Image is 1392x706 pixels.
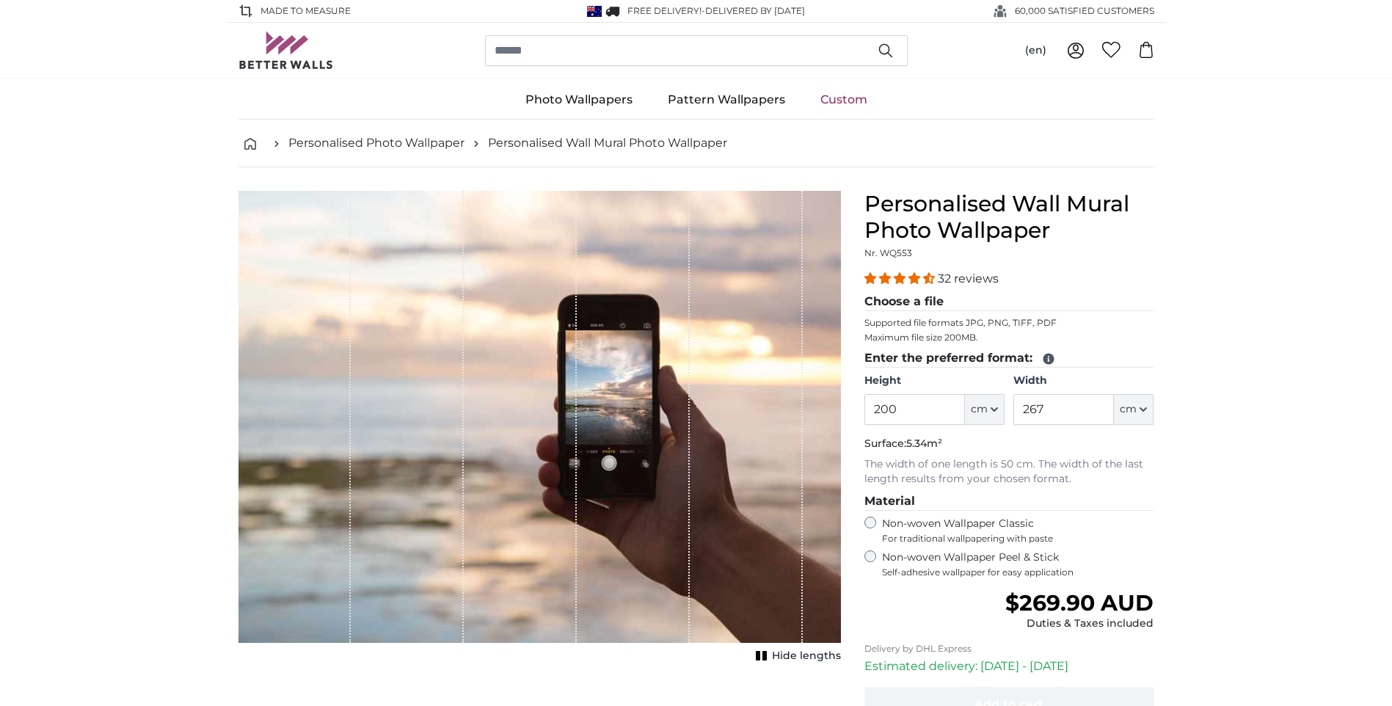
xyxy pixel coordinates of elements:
[882,567,1154,578] span: Self-adhesive wallpaper for easy application
[864,317,1154,329] p: Supported file formats JPG, PNG, TIFF, PDF
[587,6,602,17] img: Australia
[882,517,1154,545] label: Non-woven Wallpaper Classic
[864,457,1154,487] p: The width of one length is 50 cm. The width of the last length results from your chosen format.
[705,5,805,16] span: Delivered by [DATE]
[1005,616,1154,631] div: Duties & Taxes included
[971,402,988,417] span: cm
[864,643,1154,655] p: Delivery by DHL Express
[864,247,912,258] span: Nr. WQ553
[751,646,841,666] button: Hide lengths
[488,134,727,152] a: Personalised Wall Mural Photo Wallpaper
[1005,589,1154,616] span: $269.90 AUD
[238,120,1154,167] nav: breadcrumbs
[906,437,942,450] span: 5.34m²
[864,349,1154,368] legend: Enter the preferred format:
[1013,37,1058,64] button: (en)
[238,32,334,69] img: Betterwalls
[238,191,841,666] div: 1 of 1
[803,81,885,119] a: Custom
[627,5,702,16] span: FREE delivery!
[864,437,1154,451] p: Surface:
[882,533,1154,545] span: For traditional wallpapering with paste
[864,332,1154,343] p: Maximum file size 200MB.
[864,492,1154,511] legend: Material
[1120,402,1137,417] span: cm
[772,649,841,663] span: Hide lengths
[938,272,999,285] span: 32 reviews
[864,191,1154,244] h1: Personalised Wall Mural Photo Wallpaper
[864,272,938,285] span: 4.31 stars
[1015,4,1154,18] span: 60,000 SATISFIED CUSTOMERS
[965,394,1005,425] button: cm
[864,293,1154,311] legend: Choose a file
[1114,394,1154,425] button: cm
[864,374,1005,388] label: Height
[650,81,803,119] a: Pattern Wallpapers
[508,81,650,119] a: Photo Wallpapers
[1013,374,1154,388] label: Width
[882,550,1154,578] label: Non-woven Wallpaper Peel & Stick
[702,5,805,16] span: -
[288,134,464,152] a: Personalised Photo Wallpaper
[260,4,351,18] span: Made to Measure
[864,658,1154,675] p: Estimated delivery: [DATE] - [DATE]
